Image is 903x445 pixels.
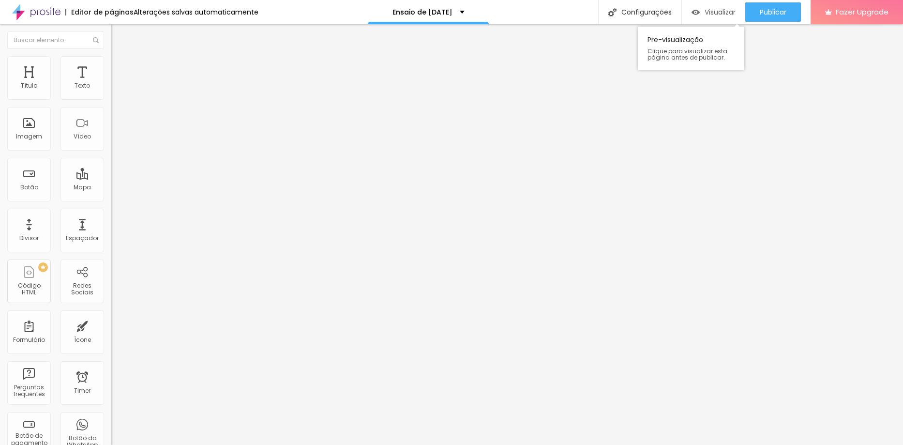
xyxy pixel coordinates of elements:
span: Clique para visualizar esta página antes de publicar. [647,48,735,61]
p: Ensaio de [DATE] [392,9,452,15]
div: Perguntas frequentes [10,384,48,398]
div: Código HTML [10,282,48,296]
div: Divisor [19,235,39,242]
div: Ícone [74,337,91,343]
input: Buscar elemento [7,31,104,49]
button: Visualizar [682,2,745,22]
span: Fazer Upgrade [836,8,888,16]
div: Texto [75,82,90,89]
div: Redes Sociais [63,282,101,296]
div: Mapa [74,184,91,191]
img: Icone [93,37,99,43]
div: Alterações salvas automaticamente [134,9,258,15]
span: Publicar [760,8,786,16]
div: Imagem [16,133,42,140]
div: Editor de páginas [65,9,134,15]
div: Pre-visualização [638,27,744,70]
div: Espaçador [66,235,99,242]
div: Formulário [13,337,45,343]
div: Título [21,82,37,89]
img: view-1.svg [692,8,700,16]
img: Icone [608,8,617,16]
span: Visualizar [705,8,736,16]
button: Publicar [745,2,801,22]
div: Vídeo [74,133,91,140]
div: Timer [74,387,90,394]
div: Botão [20,184,38,191]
